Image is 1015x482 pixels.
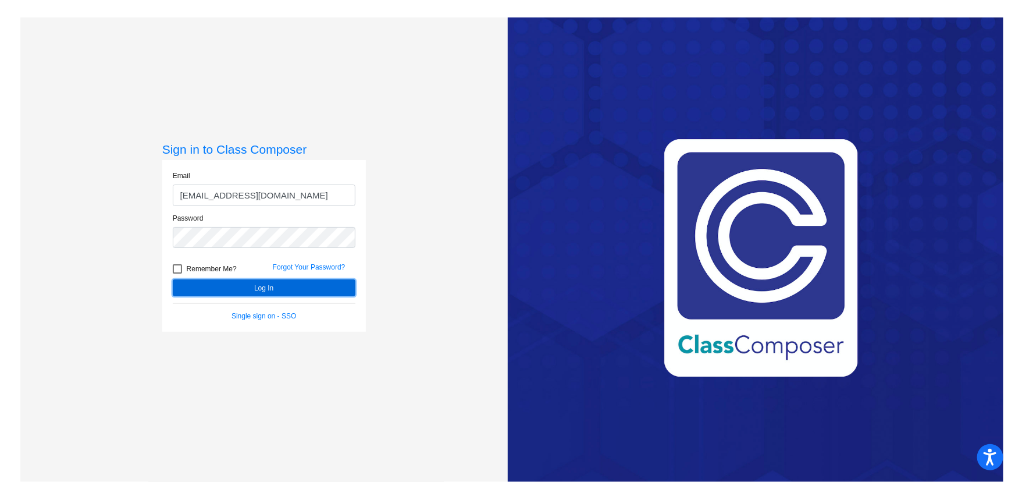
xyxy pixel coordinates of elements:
[232,312,296,320] a: Single sign on - SSO
[173,279,355,296] button: Log In
[273,263,346,271] a: Forgot Your Password?
[173,213,204,224] label: Password
[187,262,237,276] span: Remember Me?
[162,142,366,157] h3: Sign in to Class Composer
[173,171,190,181] label: Email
